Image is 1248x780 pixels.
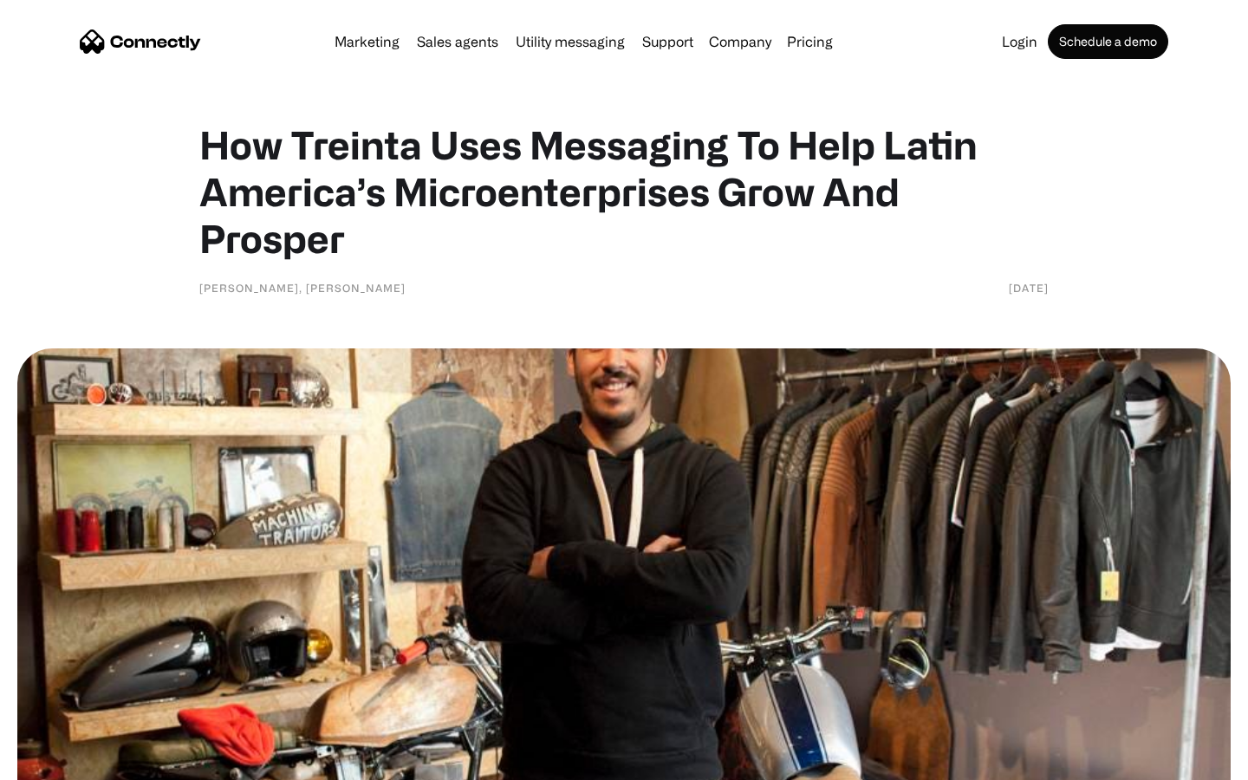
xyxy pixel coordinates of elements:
ul: Language list [35,750,104,774]
a: Pricing [780,35,840,49]
a: Login [995,35,1044,49]
a: Utility messaging [509,35,632,49]
a: Marketing [328,35,406,49]
a: Sales agents [410,35,505,49]
h1: How Treinta Uses Messaging To Help Latin America’s Microenterprises Grow And Prosper [199,121,1049,262]
a: Schedule a demo [1048,24,1168,59]
div: [PERSON_NAME], [PERSON_NAME] [199,279,406,296]
div: Company [709,29,771,54]
a: Support [635,35,700,49]
div: [DATE] [1009,279,1049,296]
aside: Language selected: English [17,750,104,774]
